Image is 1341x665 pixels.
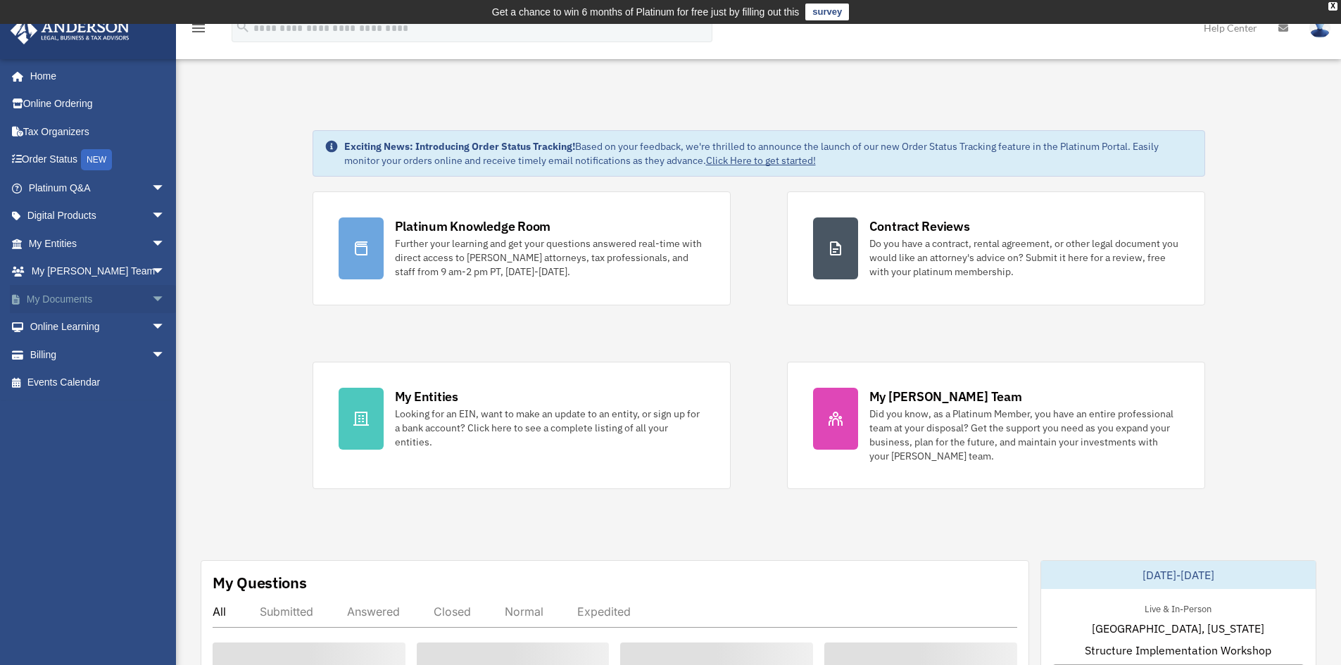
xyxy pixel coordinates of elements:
span: arrow_drop_down [151,341,180,369]
a: Tax Organizers [10,118,187,146]
span: [GEOGRAPHIC_DATA], [US_STATE] [1092,620,1264,637]
div: Based on your feedback, we're thrilled to announce the launch of our new Order Status Tracking fe... [344,139,1193,167]
div: My Entities [395,388,458,405]
span: arrow_drop_down [151,258,180,286]
i: search [235,19,251,34]
div: Did you know, as a Platinum Member, you have an entire professional team at your disposal? Get th... [869,407,1179,463]
span: arrow_drop_down [151,313,180,342]
a: My Entities Looking for an EIN, want to make an update to an entity, or sign up for a bank accoun... [313,362,731,489]
a: Billingarrow_drop_down [10,341,187,369]
a: Click Here to get started! [706,154,816,167]
span: arrow_drop_down [151,285,180,314]
a: Order StatusNEW [10,146,187,175]
a: Contract Reviews Do you have a contract, rental agreement, or other legal document you would like... [787,191,1205,305]
div: My Questions [213,572,307,593]
a: Platinum Q&Aarrow_drop_down [10,174,187,202]
a: survey [805,4,849,20]
div: Platinum Knowledge Room [395,217,551,235]
a: My [PERSON_NAME] Teamarrow_drop_down [10,258,187,286]
a: Events Calendar [10,369,187,397]
div: My [PERSON_NAME] Team [869,388,1022,405]
div: Contract Reviews [869,217,970,235]
span: arrow_drop_down [151,229,180,258]
i: menu [190,20,207,37]
div: Answered [347,604,400,619]
a: Platinum Knowledge Room Further your learning and get your questions answered real-time with dire... [313,191,731,305]
div: Live & In-Person [1133,600,1223,615]
div: Further your learning and get your questions answered real-time with direct access to [PERSON_NAM... [395,236,705,279]
div: Get a chance to win 6 months of Platinum for free just by filling out this [492,4,800,20]
a: Digital Productsarrow_drop_down [10,202,187,230]
span: arrow_drop_down [151,174,180,203]
img: User Pic [1309,18,1330,38]
a: Online Learningarrow_drop_down [10,313,187,341]
div: All [213,604,226,619]
div: Closed [434,604,471,619]
a: Online Ordering [10,90,187,118]
a: My Documentsarrow_drop_down [10,285,187,313]
a: My Entitiesarrow_drop_down [10,229,187,258]
div: Do you have a contract, rental agreement, or other legal document you would like an attorney's ad... [869,236,1179,279]
div: Looking for an EIN, want to make an update to an entity, or sign up for a bank account? Click her... [395,407,705,449]
span: arrow_drop_down [151,202,180,231]
div: close [1328,2,1337,11]
div: Normal [505,604,543,619]
div: NEW [81,149,112,170]
strong: Exciting News: Introducing Order Status Tracking! [344,140,575,153]
div: Submitted [260,604,313,619]
span: Structure Implementation Workshop [1085,642,1271,659]
img: Anderson Advisors Platinum Portal [6,17,134,44]
a: Home [10,62,180,90]
div: Expedited [577,604,631,619]
a: menu [190,25,207,37]
a: My [PERSON_NAME] Team Did you know, as a Platinum Member, you have an entire professional team at... [787,362,1205,489]
div: [DATE]-[DATE] [1041,561,1316,589]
